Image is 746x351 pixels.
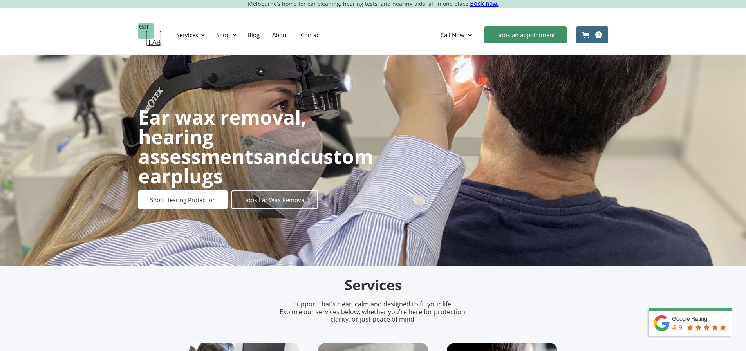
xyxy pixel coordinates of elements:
div: Services [176,31,198,39]
strong: Ear wax removal, hearing assessments [138,104,306,170]
p: Support that’s clear, calm and designed to fit your life. Explore our services below, whether you... [269,300,477,323]
a: Book an appointment [484,26,567,43]
h1: and [138,107,373,186]
div: Call Now [434,23,480,47]
h2: Services [189,276,557,295]
div: 1 [595,31,602,38]
div: Shop [211,23,239,47]
a: Book Ear Wax Removal [231,190,318,209]
div: Call Now [441,31,464,39]
strong: custom earplugs [138,143,373,189]
a: Blog [241,24,266,46]
div: Shop [216,31,230,39]
a: About [266,24,294,46]
a: Contact [294,24,327,46]
a: Shop Hearing Protection [138,190,228,209]
div: Services [172,23,208,47]
a: home [138,23,162,47]
a: Open cart containing 1 items [576,26,608,43]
